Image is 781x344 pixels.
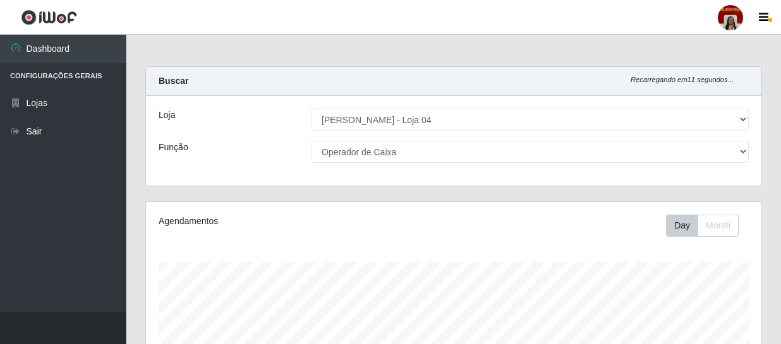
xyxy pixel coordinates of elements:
button: Day [666,215,698,237]
label: Loja [159,109,175,122]
div: Toolbar with button groups [666,215,749,237]
img: CoreUI Logo [21,9,77,25]
button: Month [698,215,739,237]
div: Agendamentos [159,215,394,228]
label: Função [159,141,188,154]
i: Recarregando em 11 segundos... [631,76,734,83]
div: First group [666,215,739,237]
strong: Buscar [159,76,188,86]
